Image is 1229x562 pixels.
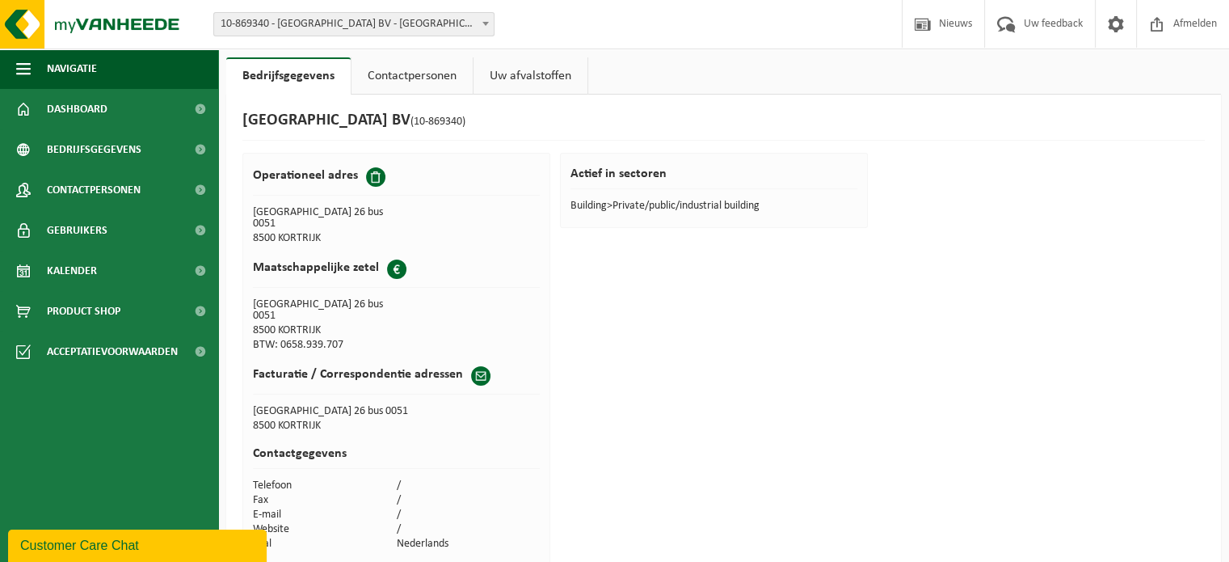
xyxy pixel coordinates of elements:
[253,167,358,184] h2: Operationeel adres
[242,111,465,132] h1: [GEOGRAPHIC_DATA] BV
[570,167,857,189] h2: Actief in sectoren
[253,260,379,276] h2: Maatschappelijke zetel
[253,493,397,508] td: Fax
[213,12,495,36] span: 10-869340 - KORTRIJK BUSINESS PARK BV - KORTRIJK
[397,522,541,537] td: /
[253,231,397,246] td: 8500 KORTRIJK
[47,251,97,291] span: Kalender
[397,537,541,551] td: Nederlands
[397,508,541,522] td: /
[47,210,107,251] span: Gebruikers
[214,13,494,36] span: 10-869340 - KORTRIJK BUSINESS PARK BV - KORTRIJK
[397,493,541,508] td: /
[226,57,351,95] a: Bedrijfsgegevens
[253,298,397,323] td: [GEOGRAPHIC_DATA] 26 bus 0051
[47,332,178,372] span: Acceptatievoorwaarden
[410,116,465,128] span: (10-869340)
[253,323,397,338] td: 8500 KORTRIJK
[570,199,857,213] td: Building>Private/public/industrial building
[253,366,463,382] h2: Facturatie / Correspondentie adressen
[253,338,397,353] td: BTW: 0658.939.707
[351,57,473,95] a: Contactpersonen
[8,526,270,562] iframe: chat widget
[47,89,107,129] span: Dashboard
[253,508,397,522] td: E-mail
[47,170,141,210] span: Contactpersonen
[47,129,141,170] span: Bedrijfsgegevens
[253,522,397,537] td: Website
[253,419,540,433] td: 8500 KORTRIJK
[253,537,397,551] td: Taal
[397,479,541,493] td: /
[253,205,397,231] td: [GEOGRAPHIC_DATA] 26 bus 0051
[474,57,587,95] a: Uw afvalstoffen
[47,291,120,332] span: Product Shop
[253,479,397,493] td: Telefoon
[47,49,97,89] span: Navigatie
[253,447,540,469] h2: Contactgegevens
[253,404,540,419] td: [GEOGRAPHIC_DATA] 26 bus 0051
